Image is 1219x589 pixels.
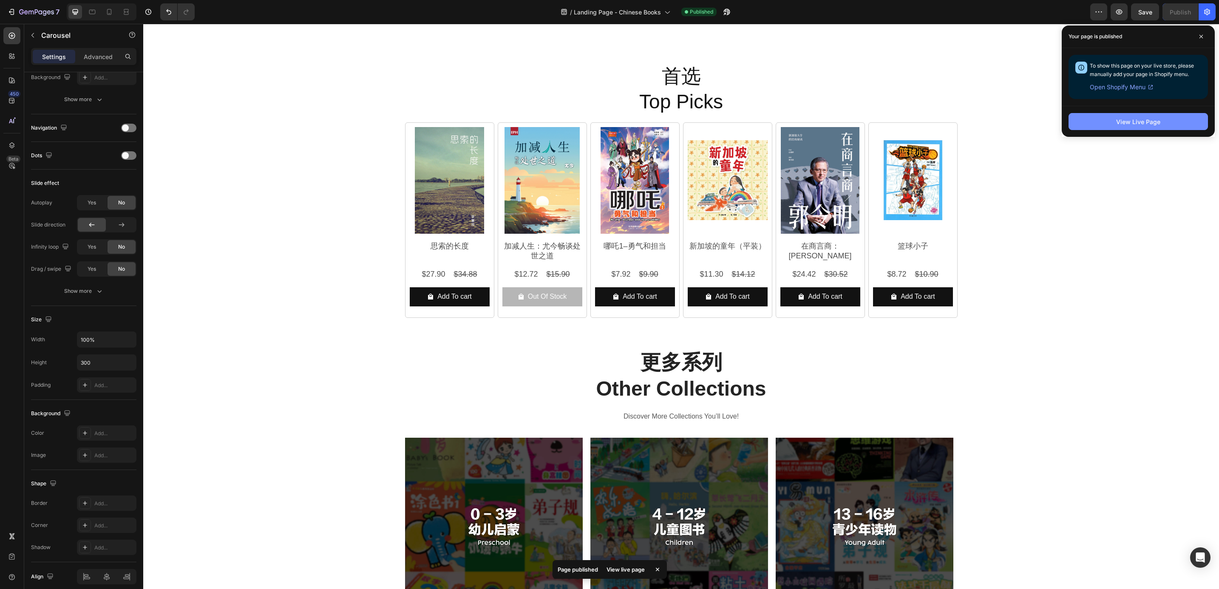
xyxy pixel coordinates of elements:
p: 7 [56,7,60,17]
div: $27.90 [278,245,303,256]
div: Add... [94,430,134,437]
button: Add To cart [452,263,532,283]
div: Slide direction [31,221,65,229]
div: Undo/Redo [160,3,195,20]
p: Discover More Collections You’ll Love! [255,387,821,399]
div: Out Of Stock [385,267,424,279]
span: No [118,199,125,207]
p: Settings [42,52,66,61]
div: $7.92 [467,245,488,256]
img: 思索的长度 [PRE-ORDER] [266,103,346,210]
div: $10.90 [771,245,796,256]
button: Save [1131,3,1159,20]
div: Align [31,571,55,583]
a: 哪吒1–勇气和担当 [452,103,532,210]
h2: 在商言商：[PERSON_NAME] [637,217,717,238]
div: 450 [8,91,20,97]
div: Add To cart [757,267,792,279]
span: Yes [88,199,96,207]
a: 加减人生：尤今畅谈处世之道 [359,103,439,210]
div: Dots [31,150,54,161]
div: Corner [31,521,48,529]
div: $8.72 [743,245,764,256]
span: No [118,243,125,251]
div: $15.90 [403,245,428,256]
button: Out Of Stock [359,263,439,283]
button: Add To cart [637,263,717,283]
div: Add To cart [479,267,514,279]
h2: 篮球小子 [730,217,810,228]
div: $24.42 [648,245,673,256]
div: $9.90 [495,245,516,256]
div: Add... [94,382,134,389]
div: Add To cart [665,267,699,279]
div: Padding [31,381,51,389]
div: Slide effect [31,179,59,187]
h2: 首选 Top Picks [262,39,814,92]
img: 新加坡的童年（平装） [544,103,624,210]
div: $11.30 [556,245,581,256]
h2: 更多系列 Other Collections [254,325,822,379]
div: Size [31,314,54,326]
div: View Live Page [1116,117,1160,126]
input: Auto [77,355,136,370]
span: Published [690,8,713,16]
a: 思索的长度 [266,103,346,210]
div: Drag / swipe [31,263,73,275]
span: Yes [88,243,96,251]
iframe: Design area [143,24,1219,589]
h2: 加减人生：尤今畅谈处世之道 [359,217,439,238]
h2: 思索的长度 [266,217,346,228]
div: Add To cart [572,267,607,279]
button: Add To cart [730,263,810,283]
div: Add... [94,500,134,507]
span: Yes [88,265,96,273]
div: Image [31,451,46,459]
input: Auto [77,332,136,347]
button: View Live Page [1069,113,1208,130]
p: Your page is published [1069,32,1122,41]
div: Background [31,408,72,419]
div: Height [31,359,47,366]
div: Width [31,336,45,343]
div: Publish [1170,8,1191,17]
div: Background [31,72,72,83]
div: View live page [601,564,650,575]
div: Show more [64,95,104,104]
p: Carousel [41,30,113,40]
div: Open Intercom Messenger [1190,547,1210,568]
h2: 新加坡的童年（平装） [544,217,624,228]
p: Advanced [84,52,113,61]
div: $14.12 [588,245,613,256]
div: Autoplay [31,199,52,207]
span: No [118,265,125,273]
div: Infinity loop [31,241,71,253]
div: Beta [6,156,20,162]
div: $12.72 [370,245,395,256]
a: 在商言商：郭令明 [637,103,717,210]
span: Open Shopify Menu [1090,82,1145,92]
div: $34.88 [310,245,335,256]
div: Add... [94,522,134,530]
div: Shadow [31,544,51,551]
div: Shape [31,478,58,490]
div: Add... [94,544,134,552]
button: Add To cart [544,263,624,283]
span: To show this page on your live store, please manually add your page in Shopify menu. [1090,62,1194,77]
button: Add To cart [266,263,346,283]
div: Add To cart [294,267,329,279]
div: Border [31,499,48,507]
button: 7 [3,3,63,20]
button: Publish [1162,3,1198,20]
div: Navigation [31,122,69,134]
div: $30.52 [680,245,706,256]
img: 篮球小子 [730,103,810,210]
button: Show more [31,283,136,299]
div: Color [31,429,44,437]
p: Page published [558,565,598,574]
span: Save [1138,8,1152,16]
span: Landing Page - Chinese Books [574,8,661,17]
h2: 哪吒1–勇气和担当 [452,217,532,228]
